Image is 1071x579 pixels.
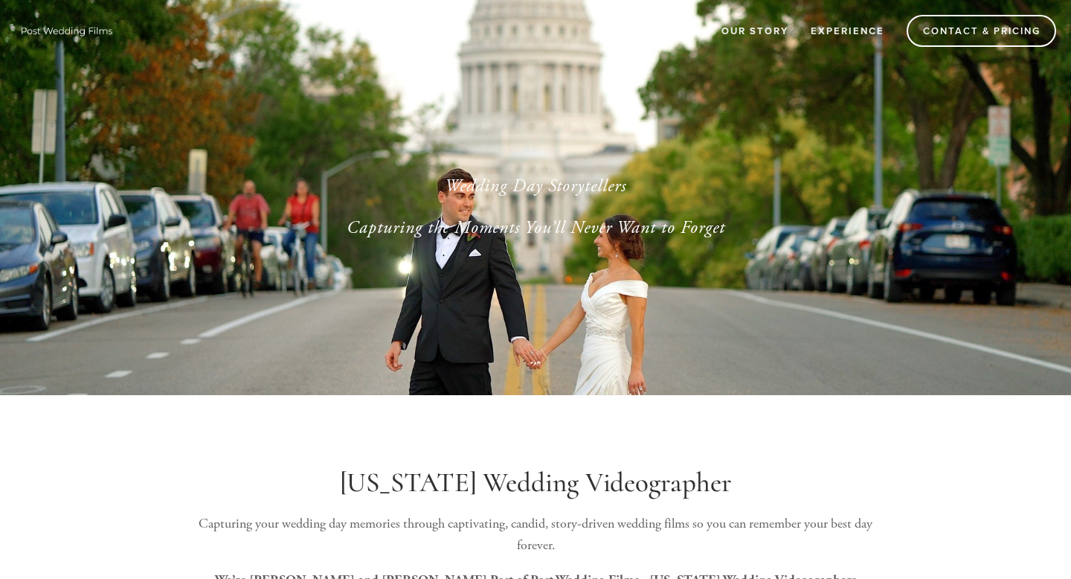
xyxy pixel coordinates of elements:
img: Wisconsin Wedding Videographer [15,19,119,42]
a: Contact & Pricing [907,15,1056,47]
p: Capturing your wedding day memories through captivating, candid, story-driven wedding films so yo... [180,514,891,557]
p: Capturing the Moments You’ll Never Want to Forget [204,214,867,241]
a: Our Story [712,19,798,43]
h1: [US_STATE] Wedding Videographer [180,467,891,499]
p: Wedding Day Storytellers [204,173,867,199]
a: Experience [801,19,894,43]
a: Home [654,19,709,43]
